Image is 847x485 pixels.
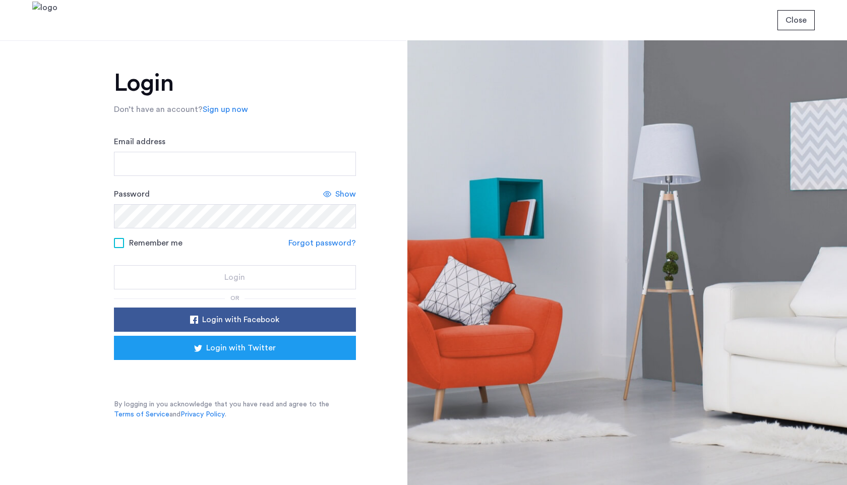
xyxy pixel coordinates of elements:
button: button [114,265,356,289]
span: Remember me [129,237,183,249]
span: Close [785,14,807,26]
a: Forgot password? [288,237,356,249]
a: Sign up now [203,103,248,115]
label: Password [114,188,150,200]
p: By logging in you acknowledge that you have read and agree to the and . [114,399,356,419]
span: Login [224,271,245,283]
button: button [777,10,815,30]
span: Don’t have an account? [114,105,203,113]
label: Email address [114,136,165,148]
img: logo [32,2,57,39]
a: Privacy Policy [180,409,225,419]
span: Login with Facebook [202,314,279,326]
h1: Login [114,71,356,95]
button: button [114,308,356,332]
a: Terms of Service [114,409,169,419]
span: or [230,295,239,301]
span: Show [335,188,356,200]
button: button [114,336,356,360]
span: Login with Twitter [206,342,276,354]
